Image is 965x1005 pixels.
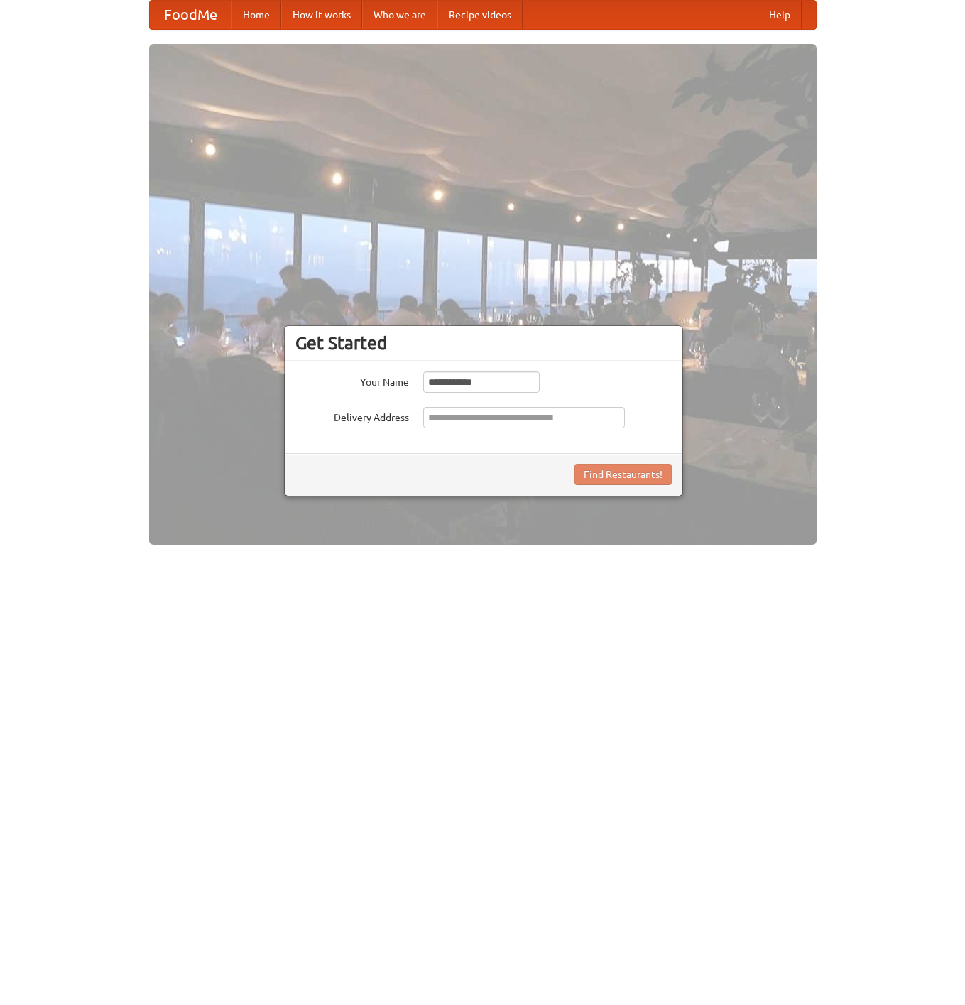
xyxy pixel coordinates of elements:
[295,371,409,389] label: Your Name
[758,1,802,29] a: Help
[231,1,281,29] a: Home
[437,1,523,29] a: Recipe videos
[295,407,409,425] label: Delivery Address
[574,464,672,485] button: Find Restaurants!
[281,1,362,29] a: How it works
[295,332,672,354] h3: Get Started
[150,1,231,29] a: FoodMe
[362,1,437,29] a: Who we are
